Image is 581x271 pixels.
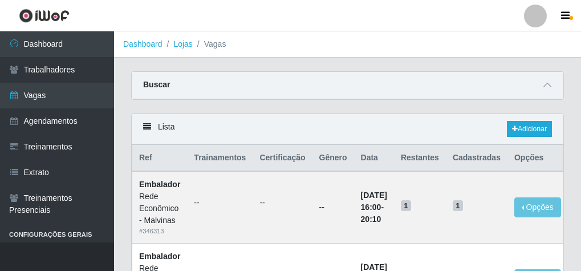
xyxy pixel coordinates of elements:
ul: -- [259,197,305,209]
div: # 346313 [139,226,180,236]
span: 1 [453,200,463,212]
th: Certificação [253,145,312,172]
div: Lista [132,114,563,144]
a: Lojas [173,39,192,48]
th: Ref [132,145,188,172]
th: Trainamentos [187,145,253,172]
strong: Buscar [143,80,170,89]
th: Cadastradas [446,145,507,172]
th: Restantes [394,145,446,172]
img: CoreUI Logo [19,9,70,23]
button: Opções [514,197,561,217]
div: Rede Econômico - Malvinas [139,191,180,226]
ul: -- [194,197,246,209]
li: Vagas [193,38,226,50]
th: Data [354,145,394,172]
th: Gênero [312,145,354,172]
a: Dashboard [123,39,162,48]
nav: breadcrumb [114,31,581,58]
strong: Embalador [139,252,180,261]
span: 1 [401,200,411,212]
strong: Embalador [139,180,180,189]
th: Opções [507,145,568,172]
time: [DATE] 16:00 [361,191,387,212]
a: Adicionar [507,121,552,137]
strong: - [361,191,387,224]
time: 20:10 [361,215,381,224]
td: -- [312,171,354,243]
